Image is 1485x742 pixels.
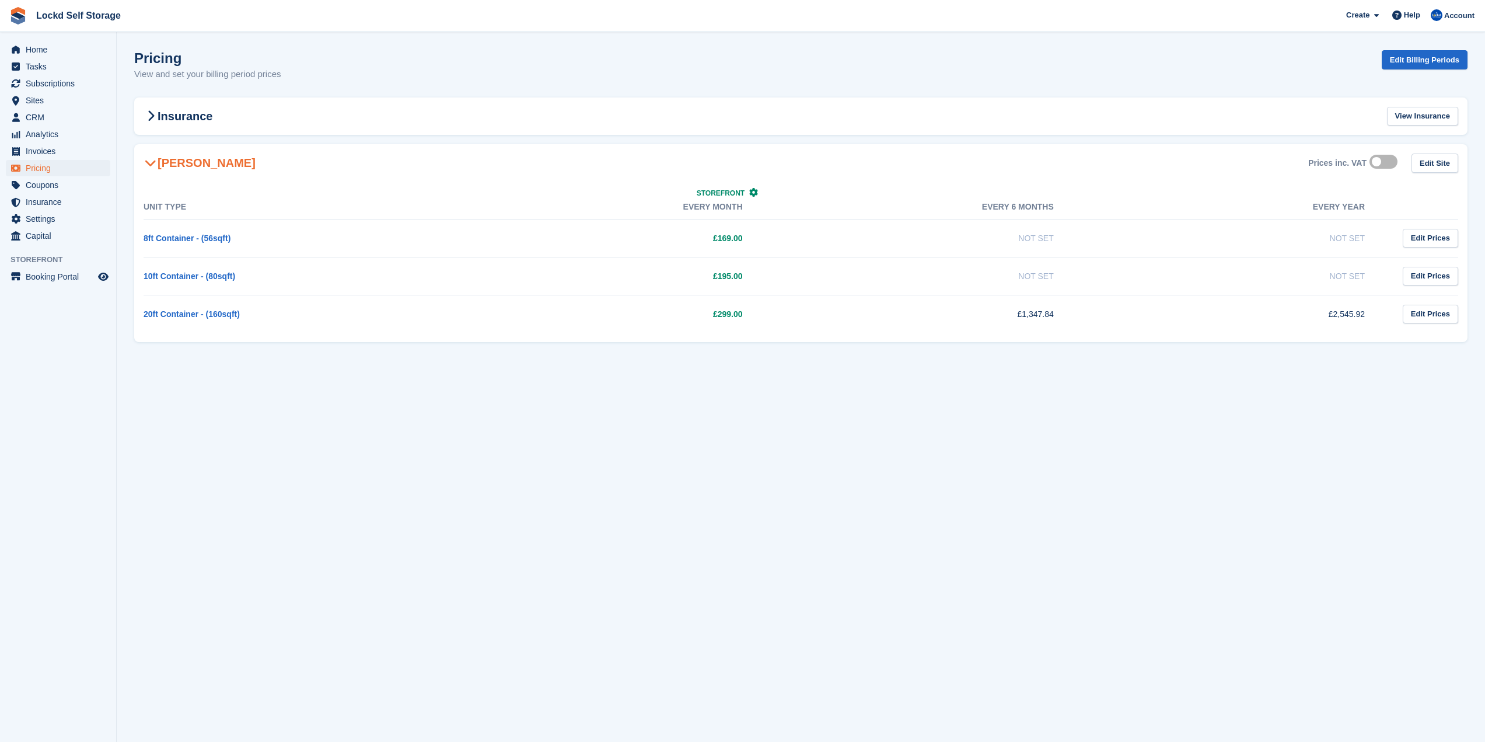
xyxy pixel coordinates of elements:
th: Every 6 months [766,195,1077,220]
h1: Pricing [134,50,281,66]
div: Prices inc. VAT [1308,158,1367,168]
span: Pricing [26,160,96,176]
a: menu [6,143,110,159]
a: menu [6,211,110,227]
td: £169.00 [455,219,766,257]
img: stora-icon-8386f47178a22dfd0bd8f6a31ec36ba5ce8667c1dd55bd0f319d3a0aa187defe.svg [9,7,27,25]
a: Edit Prices [1403,229,1458,248]
a: menu [6,177,110,193]
a: 10ft Container - (80sqft) [144,271,235,281]
td: £1,347.84 [766,295,1077,333]
span: Settings [26,211,96,227]
span: Capital [26,228,96,244]
a: Preview store [96,270,110,284]
td: Not Set [766,257,1077,295]
a: menu [6,194,110,210]
a: menu [6,109,110,126]
span: Coupons [26,177,96,193]
th: Unit Type [144,195,455,220]
a: Edit Site [1411,154,1458,173]
a: Lockd Self Storage [32,6,125,25]
td: £2,545.92 [1077,295,1388,333]
a: 8ft Container - (56sqft) [144,234,230,243]
span: Booking Portal [26,269,96,285]
a: Edit Billing Periods [1382,50,1467,69]
a: Edit Prices [1403,305,1458,324]
span: Tasks [26,58,96,75]
a: menu [6,75,110,92]
a: menu [6,58,110,75]
a: menu [6,92,110,109]
span: Invoices [26,143,96,159]
span: Insurance [26,194,96,210]
span: Account [1444,10,1474,22]
a: 20ft Container - (160sqft) [144,309,240,319]
a: Storefront [697,189,758,197]
span: CRM [26,109,96,126]
td: £299.00 [455,295,766,333]
a: menu [6,41,110,58]
span: Storefront [697,189,745,197]
h2: Insurance [144,109,212,123]
a: Edit Prices [1403,267,1458,286]
a: menu [6,269,110,285]
span: Sites [26,92,96,109]
td: Not Set [1077,257,1388,295]
td: Not Set [766,219,1077,257]
p: View and set your billing period prices [134,68,281,81]
span: Create [1346,9,1369,21]
span: Subscriptions [26,75,96,92]
h2: [PERSON_NAME] [144,156,256,170]
td: £195.00 [455,257,766,295]
span: Home [26,41,96,58]
a: menu [6,126,110,142]
span: Analytics [26,126,96,142]
a: View Insurance [1387,107,1458,126]
a: menu [6,228,110,244]
span: Help [1404,9,1420,21]
span: Storefront [11,254,116,266]
th: Every year [1077,195,1388,220]
img: Jonny Bleach [1431,9,1442,21]
a: menu [6,160,110,176]
td: Not Set [1077,219,1388,257]
th: Every month [455,195,766,220]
